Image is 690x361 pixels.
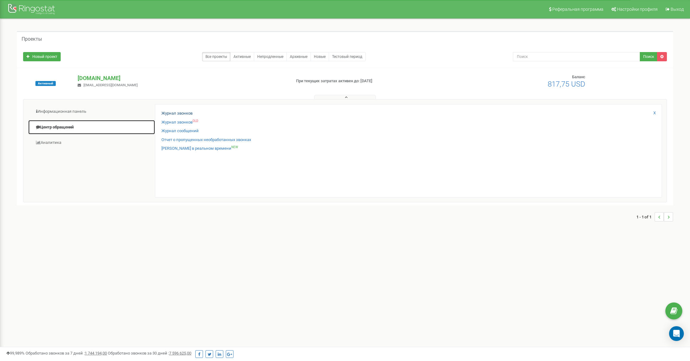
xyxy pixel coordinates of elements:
[23,52,61,61] a: Новый проект
[640,52,657,61] button: Поиск
[161,146,238,152] a: [PERSON_NAME] в реальном времениNEW
[108,351,191,355] span: Обработано звонков за 30 дней :
[572,75,585,79] span: Баланс
[296,78,450,84] p: При текущих затратах активен до: [DATE]
[329,52,366,61] a: Тестовый период
[231,145,238,149] sup: NEW
[636,206,673,228] nav: ...
[161,137,251,143] a: Отчет о пропущенных необработанных звонках
[310,52,329,61] a: Новые
[85,351,107,355] u: 1 744 194,00
[28,135,155,150] a: Аналитика
[83,83,138,87] span: [EMAIL_ADDRESS][DOMAIN_NAME]
[193,119,198,123] sup: OLD
[78,74,286,82] p: [DOMAIN_NAME]
[254,52,287,61] a: Непродленные
[169,351,191,355] u: 7 596 625,00
[669,326,684,341] div: Open Intercom Messenger
[6,351,25,355] span: 99,989%
[26,351,107,355] span: Обработано звонков за 7 дней :
[617,7,658,12] span: Настройки профиля
[548,80,585,88] span: 817,75 USD
[35,81,56,86] span: Активный
[636,212,655,221] span: 1 - 1 of 1
[653,110,656,116] a: X
[161,111,193,116] a: Журнал звонков
[22,36,42,42] h5: Проекты
[230,52,254,61] a: Активные
[161,128,199,134] a: Журнал сообщений
[513,52,640,61] input: Поиск
[28,104,155,119] a: Информационная панель
[202,52,230,61] a: Все проекты
[671,7,684,12] span: Выход
[28,120,155,135] a: Центр обращений
[161,120,198,125] a: Журнал звонковOLD
[286,52,311,61] a: Архивные
[552,7,603,12] span: Реферальная программа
